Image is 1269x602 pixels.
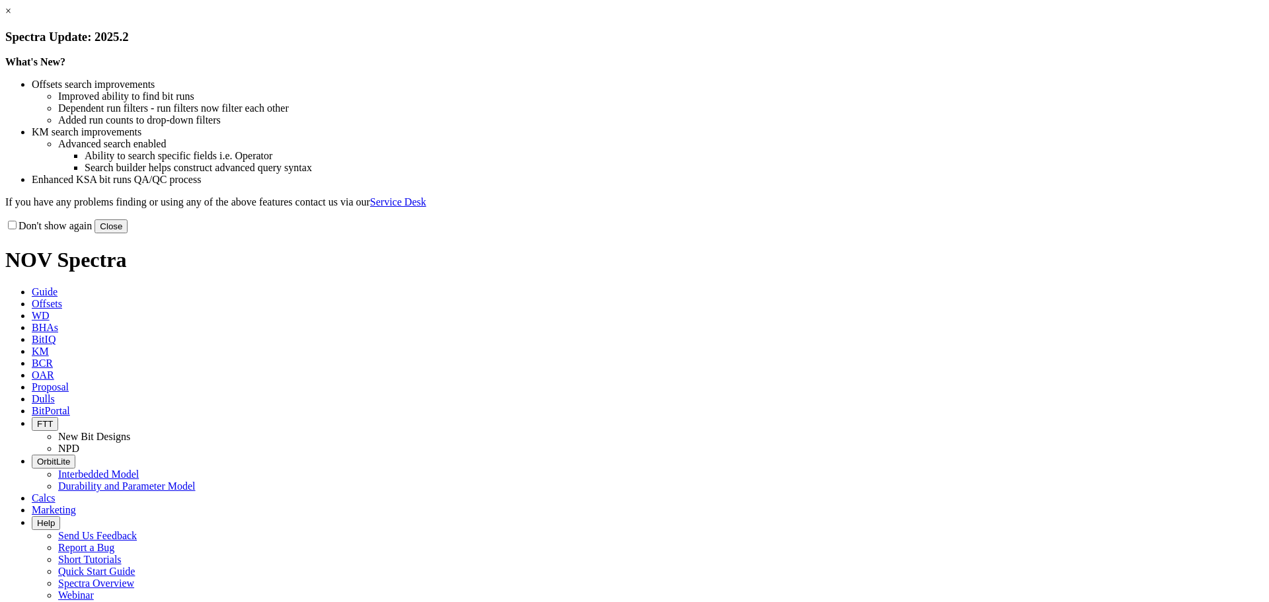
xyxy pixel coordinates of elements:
[37,457,70,467] span: OrbitLite
[32,492,56,504] span: Calcs
[85,162,1264,174] li: Search builder helps construct advanced query syntax
[5,248,1264,272] h1: NOV Spectra
[85,150,1264,162] li: Ability to search specific fields i.e. Operator
[37,419,53,429] span: FTT
[58,102,1264,114] li: Dependent run filters - run filters now filter each other
[5,56,65,67] strong: What's New?
[32,405,70,416] span: BitPortal
[37,518,55,528] span: Help
[5,220,92,231] label: Don't show again
[58,566,135,577] a: Quick Start Guide
[32,369,54,381] span: OAR
[32,174,1264,186] li: Enhanced KSA bit runs QA/QC process
[5,5,11,17] a: ×
[32,393,55,404] span: Dulls
[8,221,17,229] input: Don't show again
[32,310,50,321] span: WD
[58,431,130,442] a: New Bit Designs
[32,346,49,357] span: KM
[58,554,122,565] a: Short Tutorials
[58,578,134,589] a: Spectra Overview
[32,126,1264,138] li: KM search improvements
[58,91,1264,102] li: Improved ability to find bit runs
[58,469,139,480] a: Interbedded Model
[58,443,79,454] a: NPD
[32,286,58,297] span: Guide
[58,530,137,541] a: Send Us Feedback
[32,381,69,393] span: Proposal
[370,196,426,207] a: Service Desk
[58,542,114,553] a: Report a Bug
[32,79,1264,91] li: Offsets search improvements
[58,114,1264,126] li: Added run counts to drop-down filters
[32,334,56,345] span: BitIQ
[5,196,1264,208] p: If you have any problems finding or using any of the above features contact us via our
[95,219,128,233] button: Close
[5,30,1264,44] h3: Spectra Update: 2025.2
[32,357,53,369] span: BCR
[58,589,94,601] a: Webinar
[58,480,196,492] a: Durability and Parameter Model
[32,298,62,309] span: Offsets
[32,504,76,515] span: Marketing
[32,322,58,333] span: BHAs
[58,138,1264,150] li: Advanced search enabled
